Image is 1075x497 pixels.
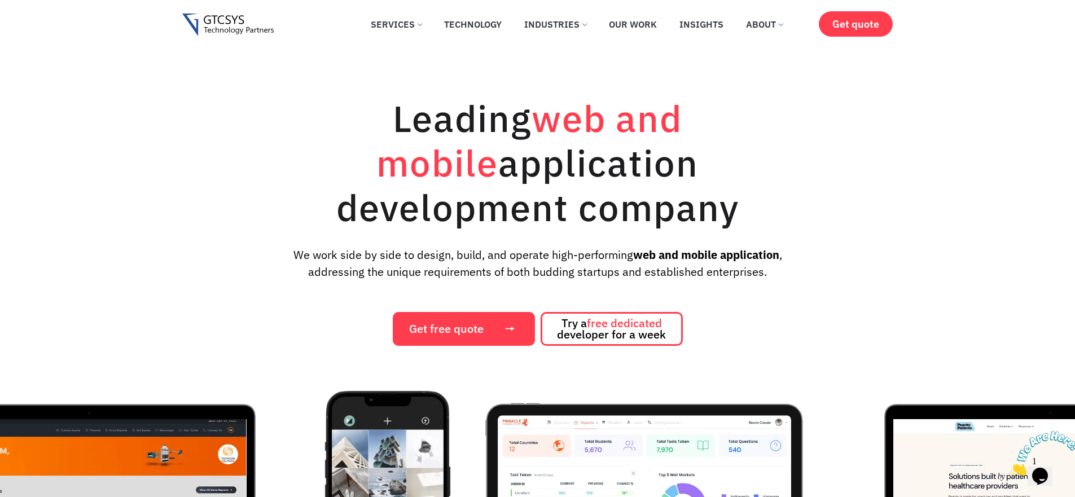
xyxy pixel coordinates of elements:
span: web and mobile [376,94,682,187]
span: 1 [5,5,9,14]
span: Get free quote [409,323,484,335]
a: Try afree dedicated developer for a week [541,312,683,346]
strong: web and mobile application [633,247,779,262]
a: About [738,12,791,37]
h1: Leading application development company [284,96,792,230]
span: Try a developer for a week [557,318,666,340]
span: free dedicated [587,315,662,331]
a: Industries [516,12,595,37]
a: Get free quote [393,312,535,346]
a: Services [362,12,430,37]
span: Get quote [832,18,879,30]
a: Insights [671,12,732,37]
img: Gtcsys logo [182,14,274,37]
img: Chat attention grabber [5,5,74,49]
iframe: chat widget [1005,426,1075,480]
a: Our Work [600,12,665,37]
p: We work side by side to design, build, and operate high-performing , addressing the unique requir... [274,247,800,280]
a: Get quote [819,11,893,37]
a: Technology [436,12,510,37]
